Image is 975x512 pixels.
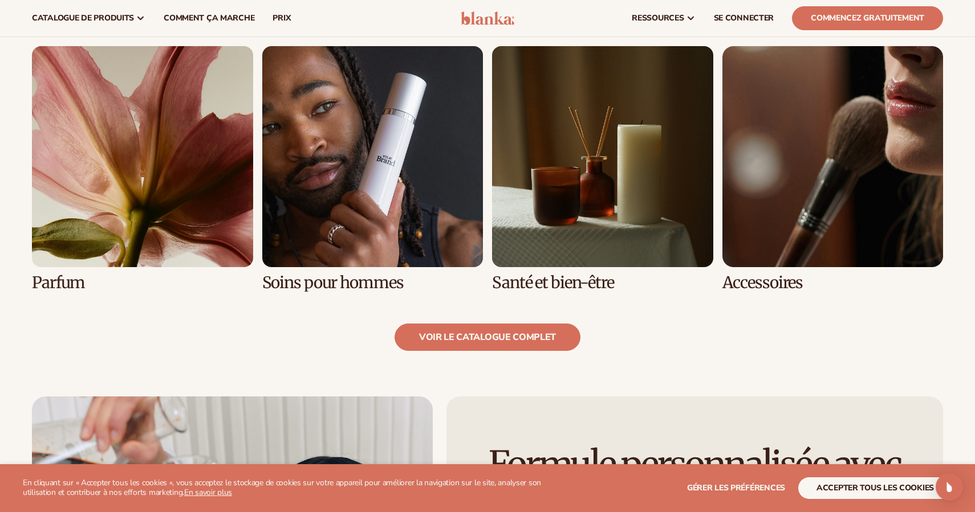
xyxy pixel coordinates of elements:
font: En cliquant sur « Accepter tous les cookies », vous acceptez le stockage de cookies sur votre app... [23,477,541,498]
div: 5 / 8 [32,46,253,291]
font: catalogue de produits [32,13,134,23]
font: voir le catalogue complet [419,331,556,343]
font: Commencez gratuitement [811,13,924,23]
img: logo [461,11,515,25]
font: ressources [632,13,684,23]
div: 7 / 8 [492,46,713,291]
font: Comment ça marche [164,13,254,23]
div: 6 / 8 [262,46,484,291]
div: Open Intercom Messenger [936,473,963,501]
a: En savoir plus [184,487,232,498]
a: Commencez gratuitement [792,6,943,30]
font: accepter tous les cookies [816,482,934,493]
font: prix [273,13,291,23]
div: 8 / 8 [722,46,944,291]
font: SE CONNECTER [714,13,774,23]
font: Gérer les préférences [687,482,785,493]
button: accepter tous les cookies [798,477,952,499]
button: Gérer les préférences [687,477,785,499]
